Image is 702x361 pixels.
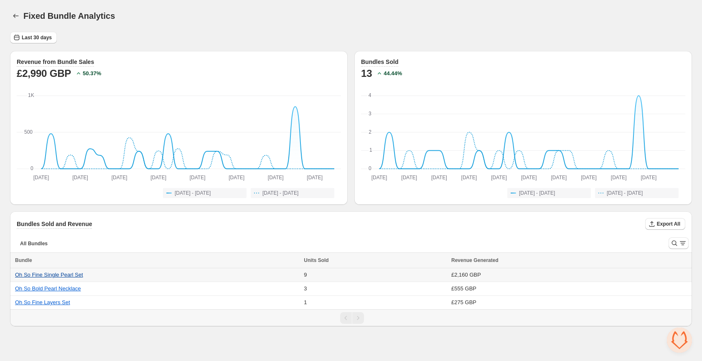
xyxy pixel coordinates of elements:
[15,256,299,264] div: Bundle
[268,175,284,180] text: [DATE]
[369,129,371,135] text: 2
[17,67,71,80] h2: £2,990 GBP
[361,58,398,66] h3: Bundles Sold
[190,175,206,180] text: [DATE]
[17,220,92,228] h3: Bundles Sold and Revenue
[431,175,447,180] text: [DATE]
[112,175,127,180] text: [DATE]
[384,69,402,78] h2: 44.44 %
[519,190,555,196] span: [DATE] - [DATE]
[369,111,371,117] text: 3
[10,32,57,43] button: Last 30 days
[33,175,49,180] text: [DATE]
[307,175,323,180] text: [DATE]
[163,188,247,198] button: [DATE] - [DATE]
[150,175,166,180] text: [DATE]
[451,272,481,278] span: £2,160 GBP
[15,299,70,305] button: Oh So Fine Layers Set
[669,237,689,249] button: Search and filter results
[229,175,244,180] text: [DATE]
[22,34,52,41] span: Last 30 days
[451,285,476,292] span: £555 GBP
[369,165,371,171] text: 0
[667,328,692,353] div: Open chat
[645,218,685,230] button: Export All
[645,218,685,231] div: Export All
[611,175,627,180] text: [DATE]
[304,285,307,292] span: 3
[401,175,417,180] text: [DATE]
[23,11,115,21] h1: Fixed Bundle Analytics
[361,67,372,80] h2: 13
[607,190,643,196] span: [DATE] - [DATE]
[369,92,371,98] text: 4
[304,256,328,264] span: Units Sold
[83,69,101,78] h2: 50.37 %
[251,188,334,198] button: [DATE] - [DATE]
[28,92,34,98] text: 1K
[72,175,88,180] text: [DATE]
[175,190,211,196] span: [DATE] - [DATE]
[15,272,83,278] button: Oh So Fine Single Pearl Set
[17,58,94,66] h3: Revenue from Bundle Sales
[461,175,477,180] text: [DATE]
[304,256,337,264] button: Units Sold
[595,188,679,198] button: [DATE] - [DATE]
[491,175,507,180] text: [DATE]
[24,129,33,135] text: 500
[369,147,372,153] text: 1
[15,285,81,292] button: Oh So Bold Pearl Necklace
[521,175,537,180] text: [DATE]
[551,175,567,180] text: [DATE]
[657,221,680,227] span: Export All
[581,175,597,180] text: [DATE]
[304,299,307,305] span: 1
[371,175,387,180] text: [DATE]
[262,190,298,196] span: [DATE] - [DATE]
[451,256,499,264] span: Revenue Generated
[20,240,48,247] span: All Bundles
[451,256,507,264] button: Revenue Generated
[304,272,307,278] span: 9
[31,165,33,171] text: 0
[10,309,692,326] nav: Pagination
[507,188,591,198] button: [DATE] - [DATE]
[641,175,656,180] text: [DATE]
[451,299,476,305] span: £275 GBP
